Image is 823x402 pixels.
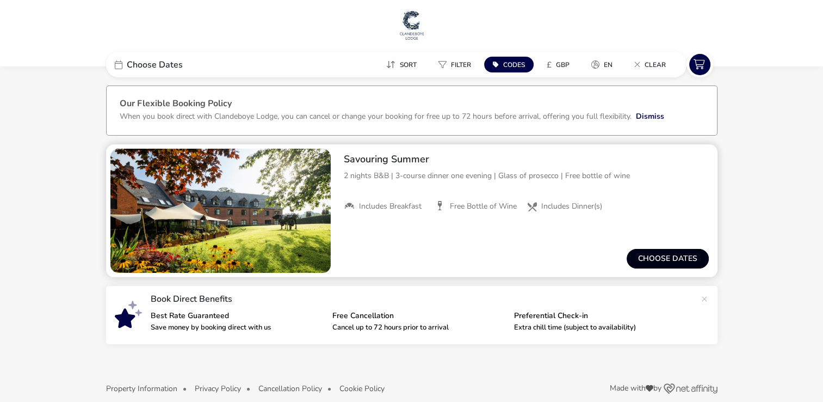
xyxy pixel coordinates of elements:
[110,149,331,273] swiper-slide: 1 / 1
[398,9,425,41] img: Main Website
[258,385,322,393] button: Cancellation Policy
[344,153,709,166] h2: Savouring Summer
[547,59,552,70] i: £
[627,249,709,269] button: Choose dates
[106,52,269,77] div: Choose Dates
[645,60,666,69] span: Clear
[626,57,675,72] button: Clear
[106,385,177,393] button: Property Information
[556,60,570,69] span: GBP
[514,312,687,320] p: Preferential Check-in
[400,60,417,69] span: Sort
[151,295,696,303] p: Book Direct Benefits
[151,324,324,331] p: Save money by booking direct with us
[359,202,422,211] span: Includes Breakfast
[610,385,661,392] span: Made with by
[450,202,517,211] span: Free Bottle of Wine
[378,57,425,72] button: Sort
[335,144,717,221] div: Savouring Summer2 nights B&B | 3-course dinner one evening | Glass of prosecco | Free bottle of w...
[626,57,679,72] naf-pibe-menu-bar-item: Clear
[151,312,324,320] p: Best Rate Guaranteed
[332,324,505,331] p: Cancel up to 72 hours prior to arrival
[332,312,505,320] p: Free Cancellation
[120,99,704,111] h3: Our Flexible Booking Policy
[538,57,578,72] button: £GBP
[503,60,525,69] span: Codes
[484,57,538,72] naf-pibe-menu-bar-item: Codes
[583,57,621,72] button: en
[195,385,241,393] button: Privacy Policy
[451,60,471,69] span: Filter
[484,57,534,72] button: Codes
[604,60,612,69] span: en
[430,57,480,72] button: Filter
[378,57,430,72] naf-pibe-menu-bar-item: Sort
[583,57,626,72] naf-pibe-menu-bar-item: en
[344,170,709,181] p: 2 nights B&B | 3-course dinner one evening | Glass of prosecco | Free bottle of wine
[538,57,583,72] naf-pibe-menu-bar-item: £GBP
[120,111,632,121] p: When you book direct with Clandeboye Lodge, you can cancel or change your booking for free up to ...
[339,385,385,393] button: Cookie Policy
[127,60,183,69] span: Choose Dates
[541,202,602,211] span: Includes Dinner(s)
[636,111,664,122] button: Dismiss
[514,324,687,331] p: Extra chill time (subject to availability)
[430,57,484,72] naf-pibe-menu-bar-item: Filter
